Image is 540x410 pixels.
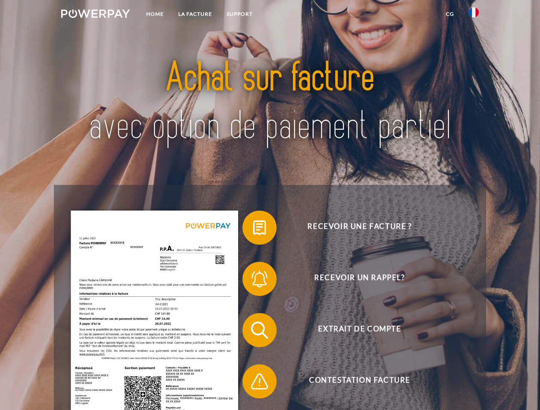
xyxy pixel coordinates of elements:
[249,319,270,341] img: qb_search.svg
[171,6,219,22] a: LA FACTURE
[82,41,458,164] img: title-powerpay_fr.svg
[242,313,465,347] button: Extrait de compte
[249,217,270,238] img: qb_bill.svg
[242,364,465,398] button: Contestation Facture
[219,6,260,22] a: Support
[242,211,465,245] button: Recevoir une facture ?
[255,313,464,347] span: Extrait de compte
[139,6,171,22] a: Home
[255,364,464,398] span: Contestation Facture
[469,7,479,18] img: fr
[255,211,464,245] span: Recevoir une facture ?
[249,268,270,290] img: qb_bell.svg
[255,262,464,296] span: Recevoir un rappel?
[61,9,130,18] img: logo-powerpay-white.svg
[439,6,461,22] a: CG
[242,262,465,296] button: Recevoir un rappel?
[249,371,270,392] img: qb_warning.svg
